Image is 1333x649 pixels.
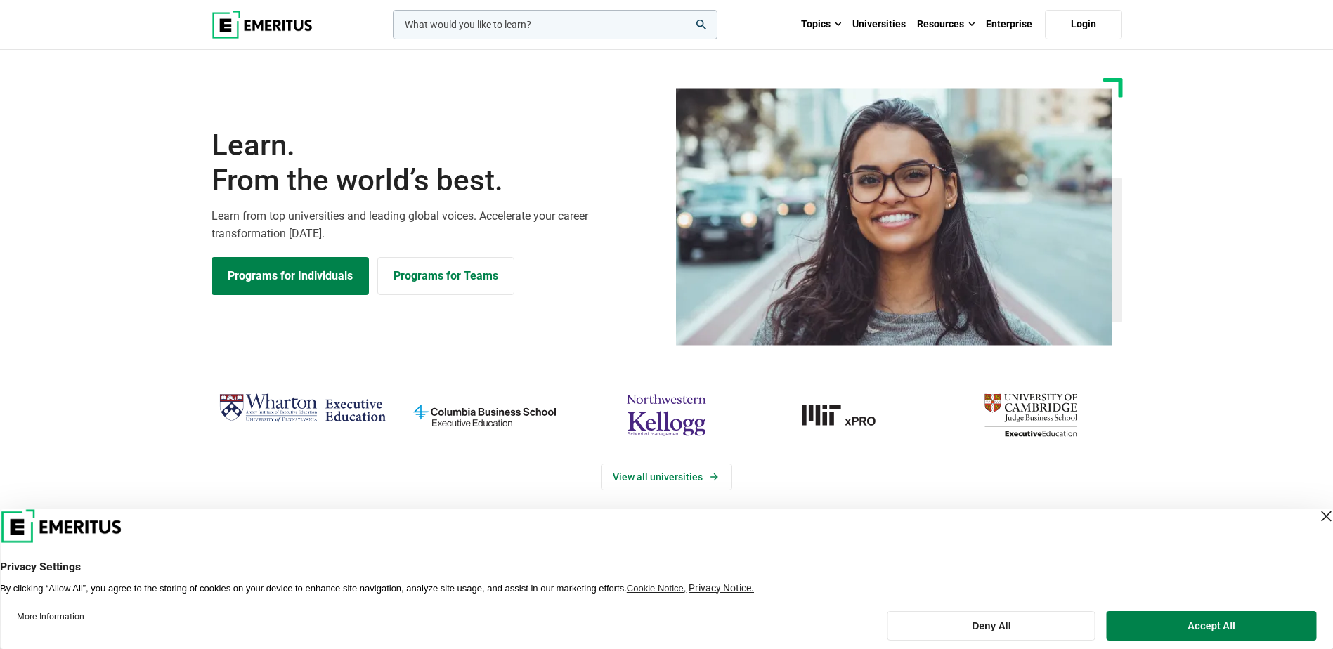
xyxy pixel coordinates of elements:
[583,388,750,442] img: northwestern-kellogg
[765,388,932,442] a: MIT-xPRO
[393,10,717,39] input: woocommerce-product-search-field-0
[212,257,369,295] a: Explore Programs
[601,464,732,490] a: View Universities
[1045,10,1122,39] a: Login
[401,388,568,442] img: columbia-business-school
[765,388,932,442] img: MIT xPRO
[219,388,386,429] img: Wharton Executive Education
[947,388,1114,442] img: cambridge-judge-business-school
[212,207,658,243] p: Learn from top universities and leading global voices. Accelerate your career transformation [DATE].
[212,163,658,198] span: From the world’s best.
[676,88,1112,346] img: Learn from the world's best
[377,257,514,295] a: Explore for Business
[212,128,658,199] h1: Learn.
